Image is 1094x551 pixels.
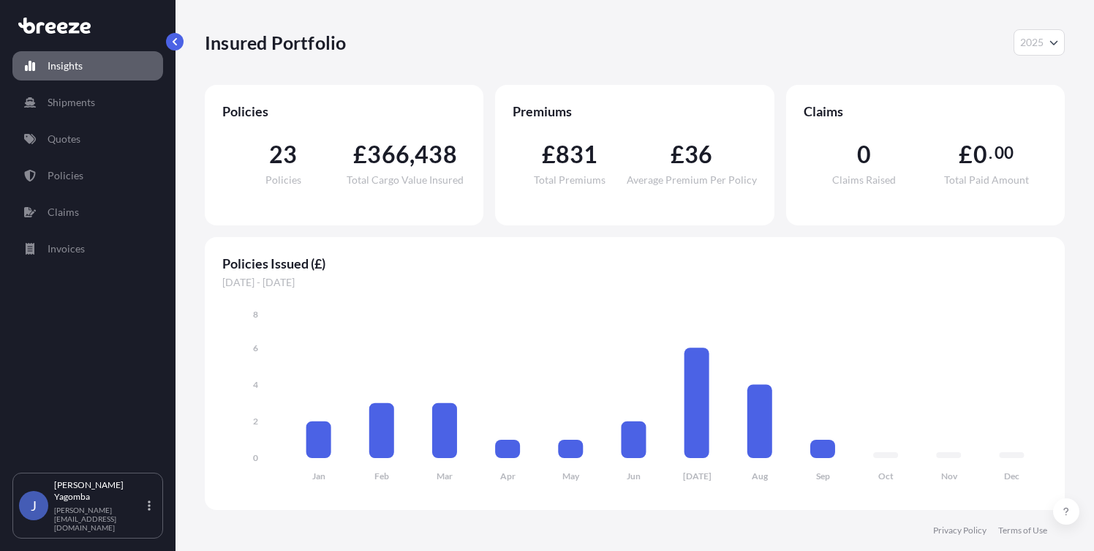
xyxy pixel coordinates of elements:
span: Policies [265,175,301,185]
span: 23 [269,143,297,166]
tspan: May [562,471,580,481]
span: 0 [857,143,871,166]
tspan: Aug [752,471,769,481]
tspan: 8 [253,309,258,320]
span: Total Cargo Value Insured [347,175,464,185]
a: Claims [12,198,163,227]
span: [DATE] - [DATE] [222,275,1047,290]
p: Shipments [48,95,95,110]
p: Invoices [48,241,85,256]
span: Total Paid Amount [944,175,1029,185]
span: Premiums [513,102,756,120]
a: Invoices [12,234,163,263]
a: Quotes [12,124,163,154]
a: Insights [12,51,163,80]
span: Average Premium Per Policy [627,175,757,185]
span: 438 [415,143,457,166]
tspan: Apr [500,471,516,481]
tspan: 6 [253,342,258,353]
span: Claims [804,102,1047,120]
p: Quotes [48,132,80,146]
button: Year Selector [1014,29,1065,56]
span: 0 [973,143,987,166]
p: [PERSON_NAME][EMAIL_ADDRESS][DOMAIN_NAME] [54,506,145,532]
tspan: Mar [437,471,453,481]
span: Policies Issued (£) [222,255,1047,272]
a: Shipments [12,88,163,117]
span: , [410,143,415,166]
span: 00 [995,147,1014,159]
p: Insights [48,59,83,73]
a: Terms of Use [998,525,1047,536]
a: Privacy Policy [933,525,987,536]
p: Insured Portfolio [205,31,346,54]
tspan: 0 [253,452,258,463]
span: J [31,498,37,513]
p: Policies [48,168,83,183]
tspan: Jan [312,471,325,481]
span: Total Premiums [534,175,606,185]
tspan: 2 [253,416,258,427]
a: Policies [12,161,163,190]
span: 36 [684,143,712,166]
span: £ [353,143,367,166]
span: £ [542,143,556,166]
tspan: Oct [878,471,894,481]
span: £ [959,143,973,166]
tspan: Feb [374,471,389,481]
tspan: Sep [816,471,830,481]
p: Claims [48,205,79,220]
span: 366 [367,143,410,166]
span: . [989,147,992,159]
span: Claims Raised [832,175,896,185]
tspan: [DATE] [683,471,712,481]
tspan: 4 [253,379,258,390]
span: Policies [222,102,466,120]
p: [PERSON_NAME] Yagomba [54,479,145,503]
span: 831 [556,143,598,166]
span: 2025 [1020,35,1044,50]
tspan: Dec [1004,471,1019,481]
span: £ [671,143,684,166]
tspan: Nov [941,471,958,481]
tspan: Jun [627,471,641,481]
